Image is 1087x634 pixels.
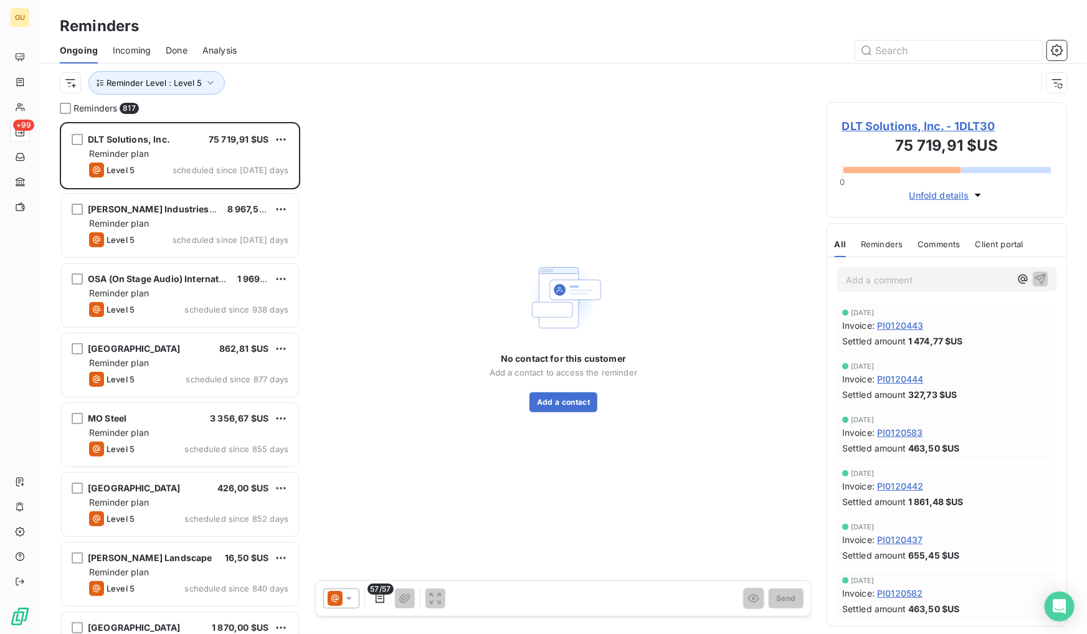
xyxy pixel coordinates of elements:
div: Open Intercom Messenger [1045,592,1075,622]
span: Ongoing [60,44,98,57]
span: Reminder plan [89,427,149,438]
span: Done [166,44,187,57]
span: Unfold details [909,189,969,202]
span: Settled amount [842,495,906,508]
span: MO Steel [88,413,126,423]
span: Add a contact to access the reminder [490,367,637,377]
span: Level 5 [107,235,135,245]
span: 3 356,67 $US [210,413,268,423]
span: PI0120442 [877,480,923,493]
span: Comments [918,239,961,249]
span: 426,00 $US [217,483,269,493]
h3: Reminders [60,15,139,37]
div: GU [10,7,30,27]
span: Level 5 [107,444,135,454]
span: Invoice : [842,533,875,546]
span: [DATE] [851,577,875,584]
span: scheduled since [DATE] days [173,235,288,245]
span: Reminder plan [89,357,149,368]
span: [DATE] [851,470,875,477]
span: Invoice : [842,372,875,386]
span: 1 861,48 $US [908,495,964,508]
span: 1 870,00 $US [212,622,268,633]
span: [PERSON_NAME] Landscape [88,552,212,563]
span: [PERSON_NAME] Industries Group, Inc. [88,204,260,214]
span: PI0120437 [877,533,923,546]
span: 463,50 $US [908,602,960,615]
span: Reminder plan [89,218,149,229]
span: Level 5 [107,305,135,315]
div: grid [60,122,300,634]
span: Reminder plan [89,148,149,159]
input: Search [855,40,1042,60]
span: scheduled since 877 days [186,374,288,384]
span: Settled amount [842,549,906,562]
span: PI0120444 [877,372,923,386]
span: 862,81 $US [219,343,269,354]
span: Reminder plan [89,567,149,577]
span: Settled amount [842,602,906,615]
button: Unfold details [906,188,988,202]
span: Level 5 [107,584,135,594]
span: Reminders [74,102,117,115]
span: 817 [120,103,138,114]
h3: 75 719,91 $US [842,135,1051,159]
span: 16,50 $US [225,552,268,563]
span: Reminder Level : Level 5 [107,78,202,88]
span: Settled amount [842,334,906,348]
span: Reminder plan [89,497,149,508]
span: Analysis [202,44,237,57]
span: Settled amount [842,442,906,455]
button: Add a contact [529,392,597,412]
span: 1 474,77 $US [908,334,963,348]
span: OSA (On Stage Audio) International ([GEOGRAPHIC_DATA]) [88,273,341,284]
span: DLT Solutions, Inc. [88,134,170,144]
span: scheduled since 840 days [184,584,288,594]
span: [DATE] [851,362,875,370]
span: Invoice : [842,480,875,493]
img: Empty state [524,258,604,338]
span: scheduled since 938 days [184,305,288,315]
button: Send [769,589,803,608]
span: [GEOGRAPHIC_DATA] [88,622,181,633]
span: 1 969,44 $US [237,273,295,284]
span: scheduled since 852 days [184,514,288,524]
span: Settled amount [842,388,906,401]
span: Invoice : [842,319,875,332]
span: Level 5 [107,514,135,524]
span: [DATE] [851,309,875,316]
span: DLT Solutions, Inc. - 1DLT30 [842,118,1051,135]
span: [GEOGRAPHIC_DATA] [88,483,181,493]
span: PI0120443 [877,319,923,332]
span: Invoice : [842,587,875,600]
span: [GEOGRAPHIC_DATA] [88,343,181,354]
span: 327,73 $US [908,388,957,401]
span: Level 5 [107,165,135,175]
span: 655,45 $US [908,549,960,562]
span: scheduled since 855 days [184,444,288,454]
span: [DATE] [851,416,875,423]
span: 8 967,51 $US [227,204,283,214]
span: 57/57 [368,584,394,595]
span: PI0120582 [877,587,923,600]
button: Reminder Level : Level 5 [88,71,225,95]
img: Logo LeanPay [10,607,30,627]
span: Level 5 [107,374,135,384]
span: All [835,239,846,249]
span: 0 [840,177,845,187]
span: scheduled since [DATE] days [173,165,288,175]
span: Reminders [861,239,903,249]
span: Client portal [975,239,1023,249]
span: 75 719,91 $US [209,134,268,144]
span: Invoice : [842,426,875,439]
span: PI0120583 [877,426,923,439]
span: +99 [13,120,34,131]
span: No contact for this customer [501,352,626,365]
span: Incoming [113,44,151,57]
span: [DATE] [851,523,875,531]
span: Reminder plan [89,288,149,298]
span: 463,50 $US [908,442,960,455]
